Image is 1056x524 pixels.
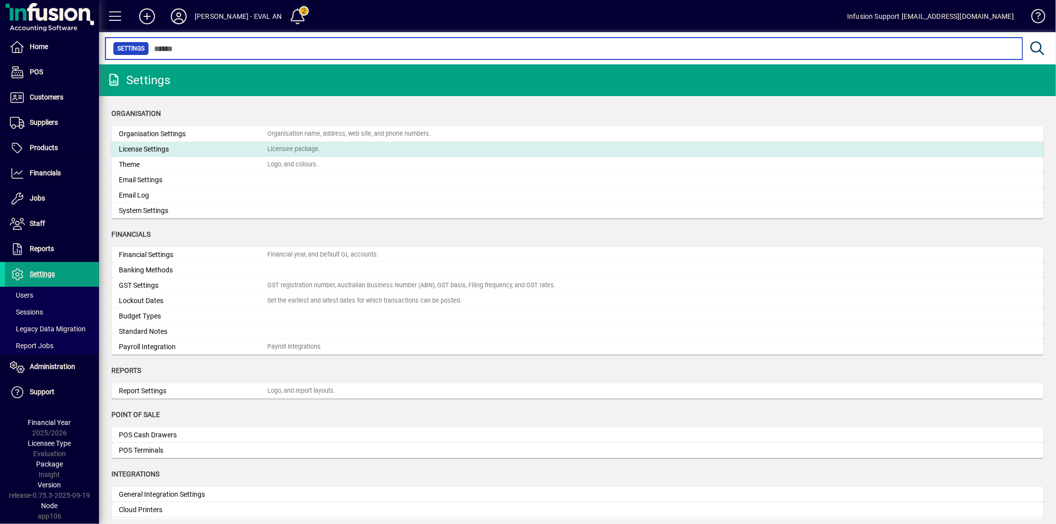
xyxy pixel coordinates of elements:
div: System Settings [119,206,267,216]
div: Set the earliest and latest dates for which transactions can be posted. [267,296,461,306]
div: Payroll Integrations [267,342,321,352]
div: Cloud Printers [119,505,267,515]
span: Home [30,43,48,51]
span: Node [42,502,58,510]
a: Legacy Data Migration [5,320,99,337]
div: Email Settings [119,175,267,185]
div: Report Settings [119,386,267,396]
a: Email Log [111,188,1044,203]
a: POS Terminals [111,443,1044,458]
div: Financial Settings [119,250,267,260]
a: System Settings [111,203,1044,218]
span: Support [30,388,54,396]
span: Report Jobs [10,342,53,350]
span: Staff [30,219,45,227]
a: Organisation SettingsOrganisation name, address, web site, and phone numbers. [111,126,1044,142]
a: Administration [5,355,99,379]
a: Cloud Printers [111,502,1044,518]
a: Products [5,136,99,160]
span: Users [10,291,33,299]
a: Home [5,35,99,59]
a: Suppliers [5,110,99,135]
span: Licensee Type [28,439,71,447]
a: License SettingsLicensee package. [111,142,1044,157]
div: Settings [106,72,170,88]
div: Infusion Support [EMAIL_ADDRESS][DOMAIN_NAME] [847,8,1014,24]
div: Payroll Integration [119,342,267,352]
div: POS Cash Drawers [119,430,267,440]
span: POS [30,68,43,76]
div: General Integration Settings [119,489,267,500]
span: Point of Sale [111,411,160,419]
span: Settings [30,270,55,278]
a: Users [5,287,99,304]
span: Organisation [111,109,161,117]
div: Licensee package. [267,145,320,154]
a: Customers [5,85,99,110]
a: Lockout DatesSet the earliest and latest dates for which transactions can be posted. [111,293,1044,309]
div: GST registration number, Australian Business Number (ABN), GST basis, Filing frequency, and GST r... [267,281,555,290]
a: Budget Types [111,309,1044,324]
a: Jobs [5,186,99,211]
span: Sessions [10,308,43,316]
span: Suppliers [30,118,58,126]
div: [PERSON_NAME] - EVAL AN [195,8,282,24]
a: Report Jobs [5,337,99,354]
span: Customers [30,93,63,101]
span: Legacy Data Migration [10,325,86,333]
div: License Settings [119,144,267,155]
a: Report SettingsLogo, and report layouts. [111,383,1044,399]
a: Banking Methods [111,262,1044,278]
div: Email Log [119,190,267,201]
a: Financials [5,161,99,186]
div: GST Settings [119,280,267,291]
span: Integrations [111,470,159,478]
div: Organisation Settings [119,129,267,139]
span: Financials [30,169,61,177]
a: Payroll IntegrationPayroll Integrations [111,339,1044,355]
span: Jobs [30,194,45,202]
a: Support [5,380,99,405]
a: Email Settings [111,172,1044,188]
div: Lockout Dates [119,296,267,306]
a: GST SettingsGST registration number, Australian Business Number (ABN), GST basis, Filing frequenc... [111,278,1044,293]
a: Knowledge Base [1024,2,1044,34]
div: Logo, and colours. [267,160,318,169]
div: Standard Notes [119,326,267,337]
div: POS Terminals [119,445,267,456]
span: Reports [111,367,141,374]
a: Financial SettingsFinancial year, and Default GL accounts. [111,247,1044,262]
div: Organisation name, address, web site, and phone numbers. [267,129,431,139]
div: Budget Types [119,311,267,321]
a: Sessions [5,304,99,320]
div: Theme [119,159,267,170]
span: Financials [111,230,151,238]
a: Staff [5,211,99,236]
a: ThemeLogo, and colours. [111,157,1044,172]
button: Add [131,7,163,25]
a: POS Cash Drawers [111,427,1044,443]
button: Profile [163,7,195,25]
div: Financial year, and Default GL accounts. [267,250,378,260]
a: POS [5,60,99,85]
span: Products [30,144,58,152]
a: Reports [5,237,99,262]
div: Logo, and report layouts. [267,386,335,396]
span: Version [38,481,61,489]
span: Reports [30,245,54,253]
div: Banking Methods [119,265,267,275]
span: Administration [30,363,75,370]
span: Financial Year [28,419,71,426]
span: Settings [117,44,145,53]
span: Package [36,460,63,468]
a: General Integration Settings [111,487,1044,502]
a: Standard Notes [111,324,1044,339]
